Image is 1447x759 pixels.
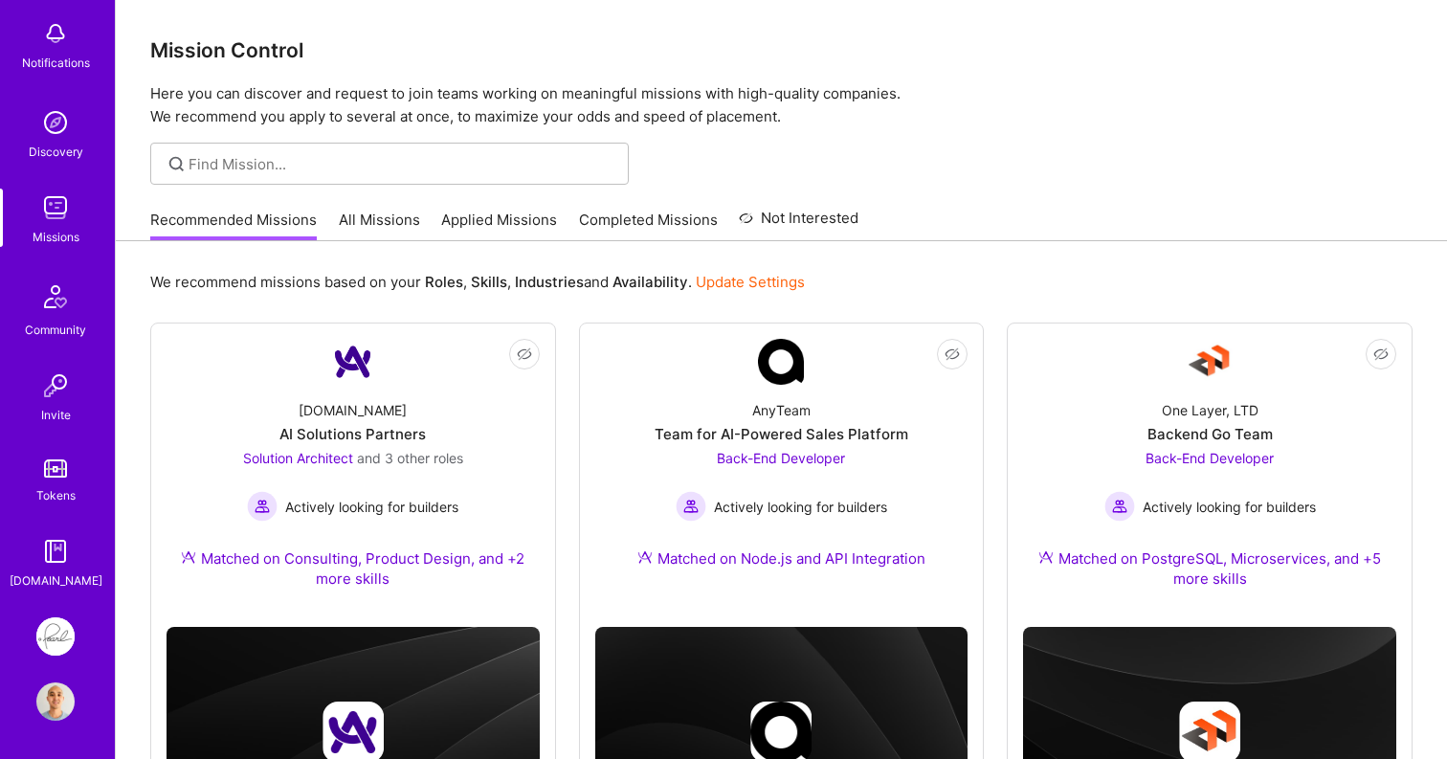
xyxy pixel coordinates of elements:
[425,273,463,291] b: Roles
[36,682,75,721] img: User Avatar
[167,339,540,612] a: Company Logo[DOMAIN_NAME]AI Solutions PartnersSolution Architect and 3 other rolesActively lookin...
[36,367,75,405] img: Invite
[1023,339,1396,612] a: Company LogoOne Layer, LTDBackend Go TeamBack-End Developer Actively looking for buildersActively...
[299,400,407,420] div: [DOMAIN_NAME]
[1187,339,1233,385] img: Company Logo
[330,339,376,385] img: Company Logo
[36,103,75,142] img: discovery
[515,273,584,291] b: Industries
[471,273,507,291] b: Skills
[714,497,887,517] span: Actively looking for builders
[517,346,532,362] i: icon EyeClosed
[150,82,1413,128] p: Here you can discover and request to join teams working on meaningful missions with high-quality ...
[247,491,278,522] img: Actively looking for builders
[243,450,353,466] span: Solution Architect
[36,189,75,227] img: teamwork
[189,154,614,174] input: Find Mission...
[1162,400,1258,420] div: One Layer, LTD
[41,405,71,425] div: Invite
[1373,346,1389,362] i: icon EyeClosed
[1038,549,1054,565] img: Ateam Purple Icon
[32,682,79,721] a: User Avatar
[33,274,78,320] img: Community
[44,459,67,478] img: tokens
[655,424,908,444] div: Team for AI-Powered Sales Platform
[166,153,188,175] i: icon SearchGrey
[150,38,1413,62] h3: Mission Control
[579,210,718,241] a: Completed Missions
[717,450,845,466] span: Back-End Developer
[32,617,79,656] a: Pearl: MVP Build
[1023,548,1396,589] div: Matched on PostgreSQL, Microservices, and +5 more skills
[33,227,79,247] div: Missions
[676,491,706,522] img: Actively looking for builders
[1146,450,1274,466] span: Back-End Developer
[150,210,317,241] a: Recommended Missions
[758,339,804,385] img: Company Logo
[29,142,83,162] div: Discovery
[36,532,75,570] img: guide book
[150,272,805,292] p: We recommend missions based on your , , and .
[1143,497,1316,517] span: Actively looking for builders
[285,497,458,517] span: Actively looking for builders
[612,273,688,291] b: Availability
[739,207,858,241] a: Not Interested
[25,320,86,340] div: Community
[36,14,75,53] img: bell
[441,210,557,241] a: Applied Missions
[1104,491,1135,522] img: Actively looking for builders
[279,424,426,444] div: AI Solutions Partners
[945,346,960,362] i: icon EyeClosed
[181,549,196,565] img: Ateam Purple Icon
[10,570,102,591] div: [DOMAIN_NAME]
[22,53,90,73] div: Notifications
[637,549,653,565] img: Ateam Purple Icon
[696,273,805,291] a: Update Settings
[36,617,75,656] img: Pearl: MVP Build
[752,400,811,420] div: AnyTeam
[36,485,76,505] div: Tokens
[167,548,540,589] div: Matched on Consulting, Product Design, and +2 more skills
[595,339,968,592] a: Company LogoAnyTeamTeam for AI-Powered Sales PlatformBack-End Developer Actively looking for buil...
[357,450,463,466] span: and 3 other roles
[1147,424,1273,444] div: Backend Go Team
[637,548,925,569] div: Matched on Node.js and API Integration
[339,210,420,241] a: All Missions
